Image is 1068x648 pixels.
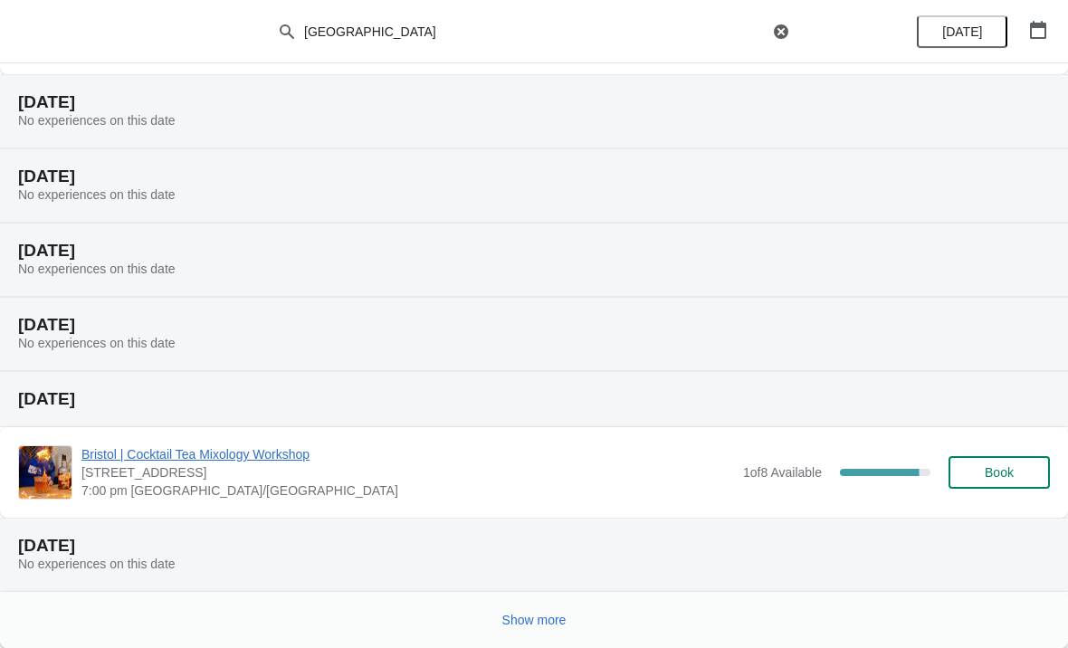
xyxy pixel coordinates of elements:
[949,456,1050,489] button: Book
[942,24,982,39] span: [DATE]
[18,113,176,128] span: No experiences on this date
[917,15,1007,48] button: [DATE]
[18,242,1050,260] h2: [DATE]
[985,465,1014,480] span: Book
[18,390,1050,408] h2: [DATE]
[18,167,1050,186] h2: [DATE]
[81,481,734,500] span: 7:00 pm [GEOGRAPHIC_DATA]/[GEOGRAPHIC_DATA]
[18,537,1050,555] h2: [DATE]
[772,23,790,41] button: Clear
[18,316,1050,334] h2: [DATE]
[18,557,176,571] span: No experiences on this date
[18,262,176,276] span: No experiences on this date
[81,445,734,463] span: Bristol | Cocktail Tea Mixology Workshop
[18,336,176,350] span: No experiences on this date
[303,15,768,48] input: Search
[502,613,567,627] span: Show more
[19,446,72,499] img: Bristol | Cocktail Tea Mixology Workshop | 73 Park Street, Bristol BS1 5PB, UK | 7:00 pm Europe/L...
[495,604,574,636] button: Show more
[18,93,1050,111] h2: [DATE]
[18,187,176,202] span: No experiences on this date
[81,463,734,481] span: [STREET_ADDRESS]
[743,465,822,480] span: 1 of 8 Available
